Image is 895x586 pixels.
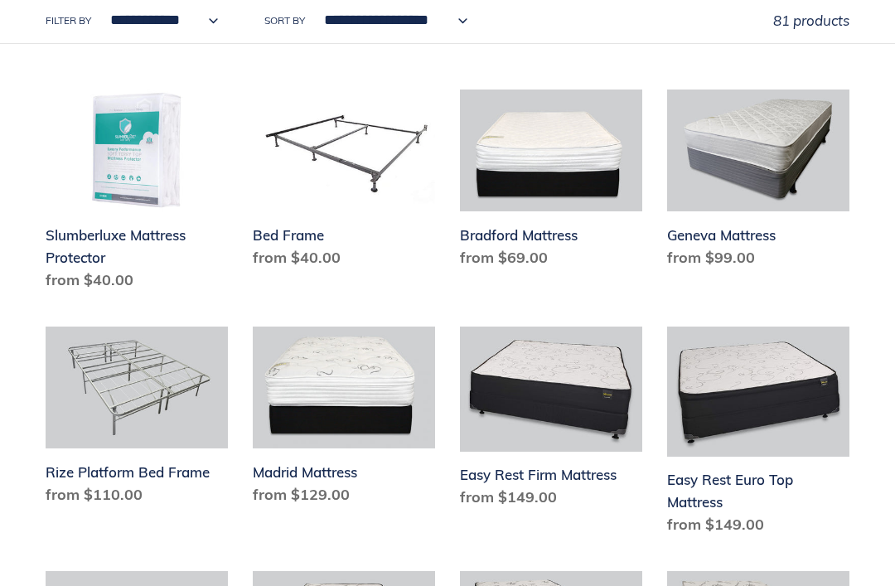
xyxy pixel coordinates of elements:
[773,12,849,29] span: 81 products
[46,327,228,512] a: Rize Platform Bed Frame
[667,90,849,275] a: Geneva Mattress
[253,90,435,275] a: Bed Frame
[46,90,228,298] a: Slumberluxe Mattress Protector
[460,327,642,515] a: Easy Rest Firm Mattress
[667,327,849,542] a: Easy Rest Euro Top Mattress
[264,13,305,28] label: Sort by
[460,90,642,275] a: Bradford Mattress
[46,13,91,28] label: Filter by
[253,327,435,512] a: Madrid Mattress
